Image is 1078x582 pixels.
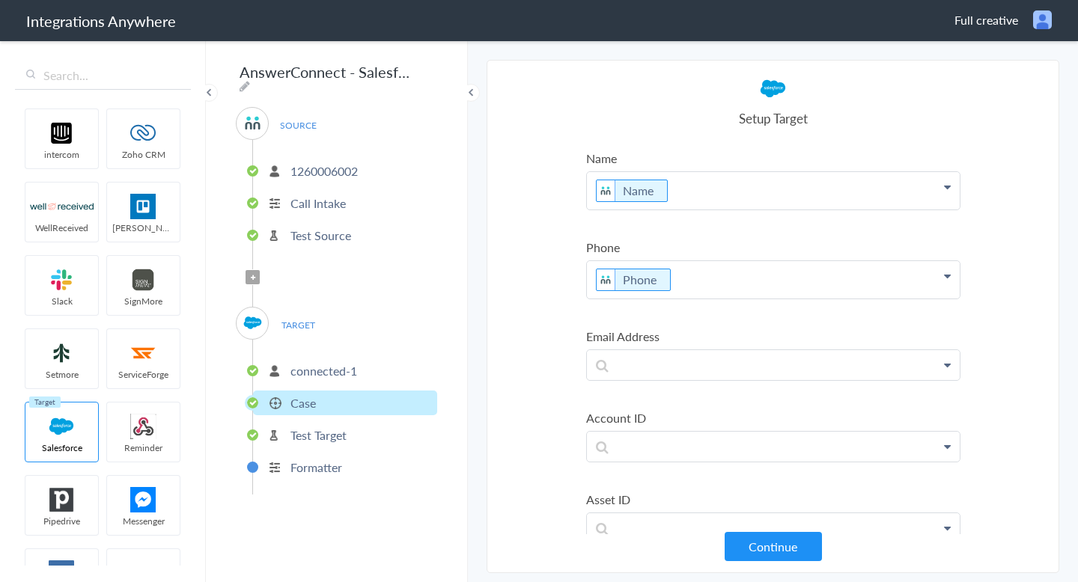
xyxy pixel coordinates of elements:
img: signmore-logo.png [112,267,175,292]
img: salesforce-logo.svg [30,414,94,439]
span: Slack [25,295,98,307]
button: Continue [725,532,822,561]
p: Test Target [290,426,347,444]
span: Pipedrive [25,515,98,527]
img: webhook.png [112,414,175,439]
span: Setmore [25,368,98,381]
span: Salesforce [25,441,98,454]
img: FBM.png [112,487,175,512]
img: wr-logo.svg [30,194,94,219]
span: Messenger [107,515,180,527]
img: intercom-logo.svg [30,120,94,146]
p: Test Source [290,227,351,244]
img: answerconnect-logo.svg [243,114,262,132]
label: Email Address [586,328,960,345]
span: Zoho CRM [107,148,180,161]
img: user.png [1033,10,1052,29]
p: 1260006002 [290,162,358,180]
span: SignMore [107,295,180,307]
img: setmoreNew.jpg [30,340,94,366]
img: serviceforge-icon.png [112,340,175,366]
span: SOURCE [269,115,326,135]
img: salesforce-logo.svg [760,76,786,102]
span: Full creative [954,11,1018,28]
h1: Integrations Anywhere [26,10,176,31]
img: salesforce-logo.svg [243,313,262,332]
label: Name [586,150,960,167]
input: Search... [15,61,191,90]
img: answerconnect-logo.svg [597,269,615,290]
span: WellReceived [25,221,98,234]
p: Call Intake [290,194,346,212]
span: ServiceForge [107,368,180,381]
p: connected-1 [290,362,357,379]
p: Formatter [290,459,342,476]
li: Name [596,180,668,202]
label: Account ID [586,409,960,426]
img: slack-logo.svg [30,267,94,292]
img: pipedrive.png [30,487,94,512]
img: answerconnect-logo.svg [597,180,615,201]
li: Phone [596,269,671,291]
span: [PERSON_NAME] [107,221,180,234]
p: Case [290,394,316,411]
span: TARGET [269,315,326,335]
label: Asset ID [586,491,960,508]
h4: Setup Target [586,109,960,127]
label: Phone [586,239,960,256]
img: zoho-logo.svg [112,120,175,146]
img: trello.png [112,194,175,219]
span: Reminder [107,441,180,454]
span: intercom [25,148,98,161]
